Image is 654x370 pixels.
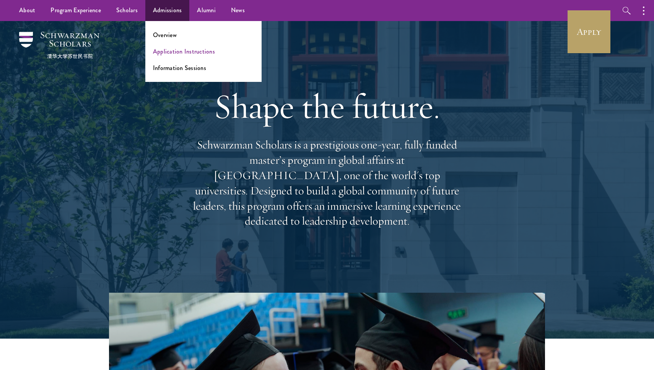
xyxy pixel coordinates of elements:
a: Overview [153,31,177,39]
p: Schwarzman Scholars is a prestigious one-year, fully funded master’s program in global affairs at... [189,137,465,229]
a: Information Sessions [153,64,206,72]
img: Schwarzman Scholars [19,32,99,59]
a: Apply [568,10,610,53]
h1: Shape the future. [189,85,465,128]
a: Application Instructions [153,47,215,56]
